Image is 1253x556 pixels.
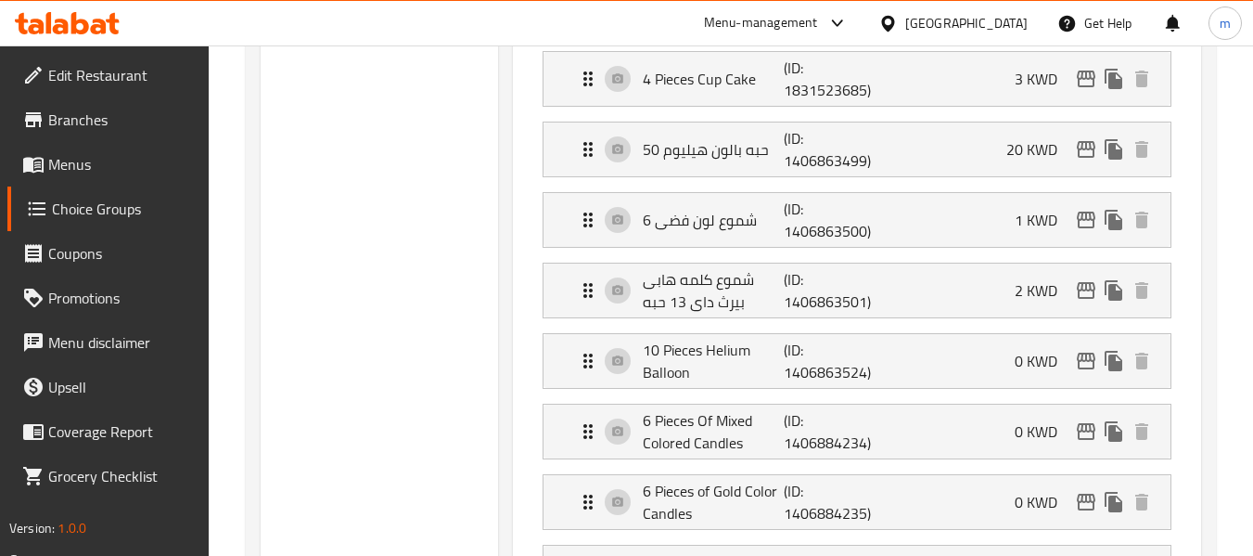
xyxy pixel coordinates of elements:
li: Expand [528,44,1186,114]
p: (ID: 1406884235) [784,480,878,524]
button: delete [1128,488,1156,516]
span: Coverage Report [48,420,195,443]
span: Menu disclaimer [48,331,195,354]
p: 50 حبه بالون هيليوم [643,138,785,161]
a: Coverage Report [7,409,210,454]
span: Choice Groups [52,198,195,220]
p: (ID: 1831523685) [784,57,878,101]
p: 6 Pieces of Gold Color Candles [643,480,785,524]
a: Menus [7,142,210,187]
a: Grocery Checklist [7,454,210,498]
a: Upsell [7,365,210,409]
div: Expand [543,475,1170,529]
button: edit [1072,277,1100,304]
div: Expand [543,52,1170,106]
a: Menu disclaimer [7,320,210,365]
button: edit [1072,488,1100,516]
span: Menus [48,153,195,175]
button: edit [1072,65,1100,93]
span: Edit Restaurant [48,64,195,86]
p: (ID: 1406863500) [784,198,878,242]
button: duplicate [1100,136,1128,163]
p: 3 KWD [1015,68,1072,90]
p: 6 Pieces Of Mixed Colored Candles [643,409,785,454]
a: Promotions [7,276,210,320]
button: duplicate [1100,277,1128,304]
button: edit [1072,206,1100,234]
span: Version: [9,516,55,540]
p: 1 KWD [1015,209,1072,231]
button: edit [1072,418,1100,446]
div: [GEOGRAPHIC_DATA] [905,13,1028,33]
li: Expand [528,255,1186,326]
li: Expand [528,185,1186,255]
button: edit [1072,136,1100,163]
a: Coupons [7,231,210,276]
div: Expand [543,405,1170,459]
button: delete [1128,277,1156,304]
span: 1.0.0 [58,516,86,540]
p: 10 Pieces Helium Balloon [643,339,785,383]
button: duplicate [1100,418,1128,446]
p: (ID: 1406863501) [784,268,878,313]
span: Grocery Checklist [48,465,195,487]
p: 4 Pieces Cup Cake [643,68,785,90]
button: duplicate [1100,488,1128,516]
div: Menu-management [704,12,818,34]
div: Expand [543,123,1170,176]
button: delete [1128,65,1156,93]
span: m [1220,13,1231,33]
div: Expand [543,264,1170,317]
button: edit [1072,347,1100,375]
a: Edit Restaurant [7,53,210,97]
div: Expand [543,334,1170,388]
p: 2 KWD [1015,279,1072,302]
button: duplicate [1100,347,1128,375]
p: (ID: 1406884234) [784,409,878,454]
button: delete [1128,347,1156,375]
p: شموع كلمه هابى بيرث داى 13 حبه [643,268,785,313]
p: 0 KWD [1015,350,1072,372]
button: duplicate [1100,206,1128,234]
button: duplicate [1100,65,1128,93]
span: Upsell [48,376,195,398]
li: Expand [528,396,1186,467]
a: Branches [7,97,210,142]
p: (ID: 1406863499) [784,127,878,172]
li: Expand [528,326,1186,396]
p: 6 شموع لون فضى [643,209,785,231]
a: Choice Groups [7,187,210,231]
li: Expand [528,114,1186,185]
span: Branches [48,109,195,131]
span: Coupons [48,242,195,265]
p: 20 KWD [1006,138,1072,161]
button: delete [1128,136,1156,163]
p: 0 KWD [1015,420,1072,443]
button: delete [1128,206,1156,234]
button: delete [1128,418,1156,446]
span: Promotions [48,287,195,309]
div: Expand [543,193,1170,247]
li: Expand [528,467,1186,537]
p: 0 KWD [1015,491,1072,513]
p: (ID: 1406863524) [784,339,878,383]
